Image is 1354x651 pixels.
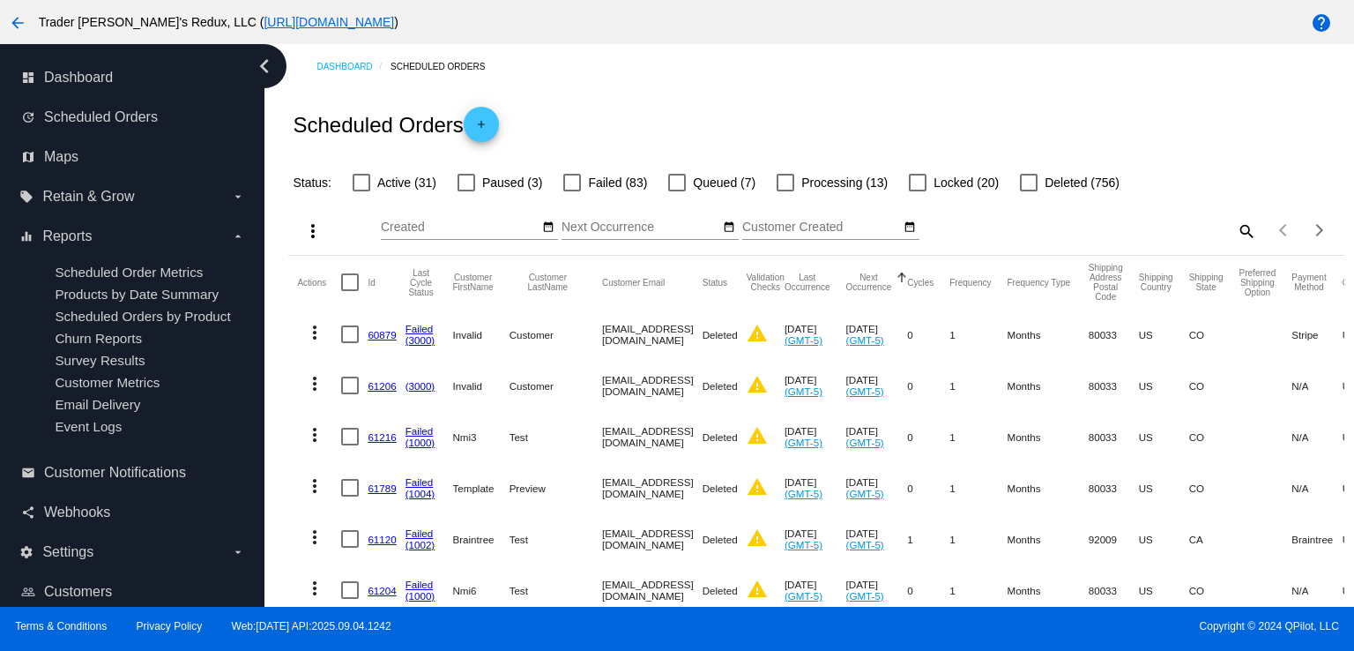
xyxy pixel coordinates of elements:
[304,527,325,548] mat-icon: more_vert
[846,462,908,513] mat-cell: [DATE]
[562,221,720,235] input: Next Occurrence
[231,190,245,204] i: arrow_drop_down
[785,385,822,397] a: (GMT-5)
[405,268,437,297] button: Change sorting for LastProcessingCycleId
[19,229,33,243] i: equalizer
[1302,213,1337,248] button: Next page
[304,424,325,445] mat-icon: more_vert
[904,221,916,235] mat-icon: date_range
[391,53,501,80] a: Scheduled Orders
[785,360,846,411] mat-cell: [DATE]
[703,534,738,545] span: Deleted
[703,585,738,596] span: Deleted
[510,309,602,360] mat-cell: Customer
[1267,213,1302,248] button: Previous page
[1291,411,1342,462] mat-cell: N/A
[405,488,435,499] a: (1004)
[21,103,245,131] a: update Scheduled Orders
[907,360,949,411] mat-cell: 0
[368,431,396,443] a: 61216
[21,466,35,480] i: email
[1139,411,1189,462] mat-cell: US
[1089,565,1139,616] mat-cell: 80033
[304,475,325,497] mat-icon: more_vert
[785,565,846,616] mat-cell: [DATE]
[1189,462,1239,513] mat-cell: CO
[542,221,554,235] mat-icon: date_range
[405,323,434,334] a: Failed
[602,277,665,288] button: Change sorting for CustomerEmail
[19,545,33,559] i: settings
[949,309,1007,360] mat-cell: 1
[1139,565,1189,616] mat-cell: US
[934,172,999,193] span: Locked (20)
[44,109,158,125] span: Scheduled Orders
[264,15,394,29] a: [URL][DOMAIN_NAME]
[693,172,755,193] span: Queued (7)
[1089,411,1139,462] mat-cell: 80033
[747,579,768,600] mat-icon: warning
[21,505,35,520] i: share
[405,579,434,590] a: Failed
[785,411,846,462] mat-cell: [DATE]
[510,411,602,462] mat-cell: Test
[453,411,510,462] mat-cell: Nmi3
[703,380,738,392] span: Deleted
[304,578,325,599] mat-icon: more_vert
[21,459,245,487] a: email Customer Notifications
[55,375,160,390] span: Customer Metrics
[368,380,396,392] a: 61206
[405,528,434,539] a: Failed
[1189,565,1239,616] mat-cell: CO
[405,437,435,448] a: (1000)
[1291,462,1342,513] mat-cell: N/A
[293,176,331,190] span: Status:
[55,331,142,346] a: Churn Reports
[1008,565,1089,616] mat-cell: Months
[747,528,768,549] mat-icon: warning
[846,309,908,360] mat-cell: [DATE]
[1291,513,1342,565] mat-cell: Braintree
[846,590,884,602] a: (GMT-5)
[1189,273,1224,292] button: Change sorting for ShippingState
[723,221,735,235] mat-icon: date_range
[302,221,324,242] mat-icon: more_vert
[304,322,325,343] mat-icon: more_vert
[1089,263,1123,302] button: Change sorting for ShippingPostcode
[368,329,396,340] a: 60879
[785,437,822,448] a: (GMT-5)
[949,277,991,288] button: Change sorting for Frequency
[703,483,738,494] span: Deleted
[55,353,145,368] span: Survey Results
[232,620,391,632] a: Web:[DATE] API:2025.09.04.1242
[368,277,375,288] button: Change sorting for Id
[42,228,92,244] span: Reports
[949,565,1007,616] mat-cell: 1
[1089,360,1139,411] mat-cell: 80033
[44,465,186,481] span: Customer Notifications
[405,476,434,488] a: Failed
[21,64,245,92] a: dashboard Dashboard
[1089,462,1139,513] mat-cell: 80033
[785,513,846,565] mat-cell: [DATE]
[453,273,494,292] button: Change sorting for CustomerFirstName
[602,411,703,462] mat-cell: [EMAIL_ADDRESS][DOMAIN_NAME]
[846,437,884,448] a: (GMT-5)
[55,309,230,324] a: Scheduled Orders by Product
[1008,309,1089,360] mat-cell: Months
[846,513,908,565] mat-cell: [DATE]
[785,488,822,499] a: (GMT-5)
[747,374,768,395] mat-icon: warning
[1235,217,1256,244] mat-icon: search
[747,323,768,344] mat-icon: warning
[785,539,822,550] a: (GMT-5)
[44,584,112,600] span: Customers
[602,565,703,616] mat-cell: [EMAIL_ADDRESS][DOMAIN_NAME]
[55,397,140,412] a: Email Delivery
[405,425,434,437] a: Failed
[703,431,738,443] span: Deleted
[55,287,219,302] a: Products by Date Summary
